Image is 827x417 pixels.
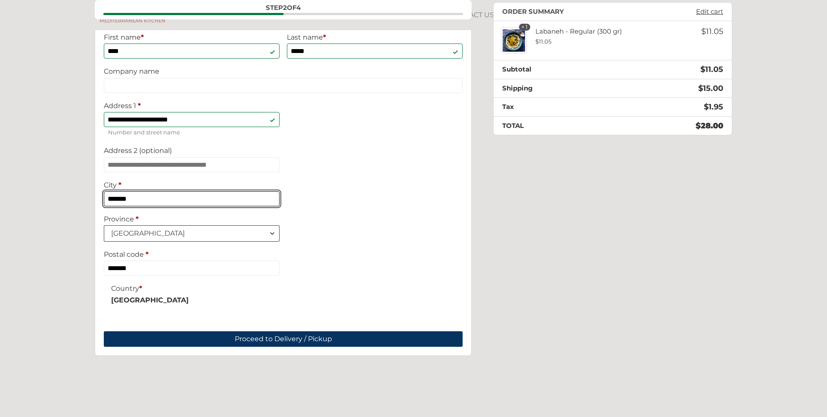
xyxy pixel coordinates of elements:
span: $ [700,65,705,74]
label: First name [104,33,280,41]
abbr: required [136,215,139,223]
h3: Order summary [502,8,564,16]
bdi: 28.00 [696,121,723,131]
a: CONTACT US [448,5,496,25]
label: Last name [287,33,463,41]
section: Billing address [95,8,472,355]
img: Labaneh [501,28,527,53]
abbr: required [118,181,121,189]
bdi: 1.95 [704,102,723,112]
h2: MEDITERRANEAN KITCHEN [95,19,170,23]
span: 4 [296,3,301,12]
bdi: 11.05 [700,65,723,74]
abbr: required [138,102,141,110]
a: Edit cart [692,8,728,16]
span: Ontario [104,226,279,241]
span: $ [696,121,701,131]
span: $ [698,84,703,93]
th: Total [494,116,617,135]
span: Contact details [103,13,193,15]
label: Company name [104,67,463,75]
label: Address 2 [104,146,280,155]
span: 2 [283,3,287,12]
span: $ [535,38,539,45]
button: Proceed to Delivery / Pickup [104,331,463,347]
div: Labaneh - Regular (300 gr) [527,28,662,45]
abbr: required [146,250,149,258]
th: Shipping [494,79,617,98]
span: (optional) [139,146,172,155]
span: Number and street name [104,127,280,138]
label: Postal code [104,250,280,258]
label: Address 1 [104,102,280,110]
bdi: 11.05 [535,38,551,45]
span: Billing address [193,13,283,15]
span: 15.00 [698,84,723,93]
label: City [104,181,280,189]
bdi: 11.05 [701,27,723,36]
th: Subtotal [494,60,617,79]
strong: × 1 [519,24,530,31]
div: Step of [103,4,463,11]
label: Country [111,284,287,293]
th: Tax [494,98,617,117]
span: $ [704,102,709,112]
span: Province [104,225,280,242]
strong: [GEOGRAPHIC_DATA] [111,296,189,304]
label: Province [104,215,280,223]
span: $ [701,27,706,36]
